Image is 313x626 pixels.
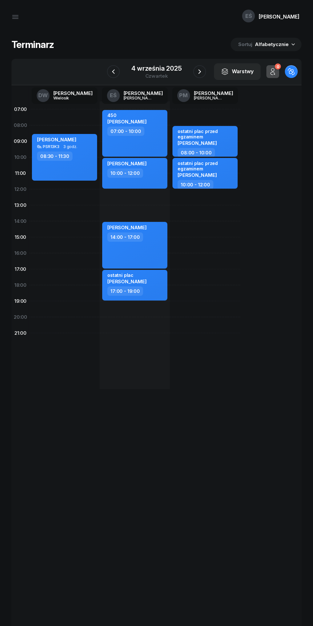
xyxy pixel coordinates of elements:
div: 13:00 [11,197,29,213]
span: [PERSON_NAME] [178,140,217,146]
div: 17:00 [11,261,29,277]
div: 08:00 - 10:00 [178,148,215,157]
span: [PERSON_NAME] [178,172,217,178]
a: DW[PERSON_NAME]Wielosik [32,87,98,104]
span: [PERSON_NAME] [107,119,147,125]
div: Warstwy [221,67,254,76]
div: 14:00 - 17:00 [107,232,143,242]
div: 16:00 [11,245,29,261]
div: [PERSON_NAME] [53,91,93,96]
div: 4 września 2025 [131,65,182,72]
div: 10:00 - 12:00 [178,180,213,189]
div: 0 [275,64,281,70]
div: [PERSON_NAME] [194,96,225,100]
div: 08:30 - 11:30 [37,152,73,161]
div: 12:00 [11,181,29,197]
button: 0 [266,65,279,78]
span: DW [38,93,48,98]
div: 15:00 [11,229,29,245]
div: ostatni plac przed egzaminem [178,160,234,171]
span: EŚ [110,93,117,98]
span: PM [179,93,188,98]
div: [PERSON_NAME] [194,91,233,96]
div: ostatni plac [107,272,147,278]
div: 14:00 [11,213,29,229]
div: 17:00 - 19:00 [107,286,143,296]
a: EŚ[PERSON_NAME][PERSON_NAME] [102,87,168,104]
div: [PERSON_NAME] [259,14,300,19]
div: PSR13K3 [43,145,59,149]
div: 11:00 [11,165,29,181]
button: Sortuj Alfabetycznie [231,38,302,51]
div: 07:00 [11,101,29,117]
div: 21:00 [11,325,29,341]
button: Warstwy [214,63,261,80]
span: [PERSON_NAME] [107,278,147,285]
div: [PERSON_NAME] [124,91,163,96]
div: 20:00 [11,309,29,325]
div: ostatni plac przed egzaminem [178,129,234,139]
div: czwartek [131,74,182,78]
span: [PERSON_NAME] [37,137,76,143]
div: 10:00 - 12:00 [107,168,143,178]
h1: Terminarz [11,39,54,50]
div: 08:00 [11,117,29,133]
span: [PERSON_NAME] [107,224,147,231]
div: 09:00 [11,133,29,149]
div: 450 [107,113,147,118]
div: [PERSON_NAME] [124,96,154,100]
div: Wielosik [53,96,84,100]
span: Sortuj [238,40,254,49]
div: 18:00 [11,277,29,293]
span: EŚ [245,13,252,19]
a: PM[PERSON_NAME][PERSON_NAME] [172,87,238,104]
div: 10:00 [11,149,29,165]
span: 3 godz. [63,145,77,149]
span: Alfabetycznie [255,41,289,47]
div: 07:00 - 10:00 [107,127,144,136]
span: [PERSON_NAME] [107,160,147,167]
div: 19:00 [11,293,29,309]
